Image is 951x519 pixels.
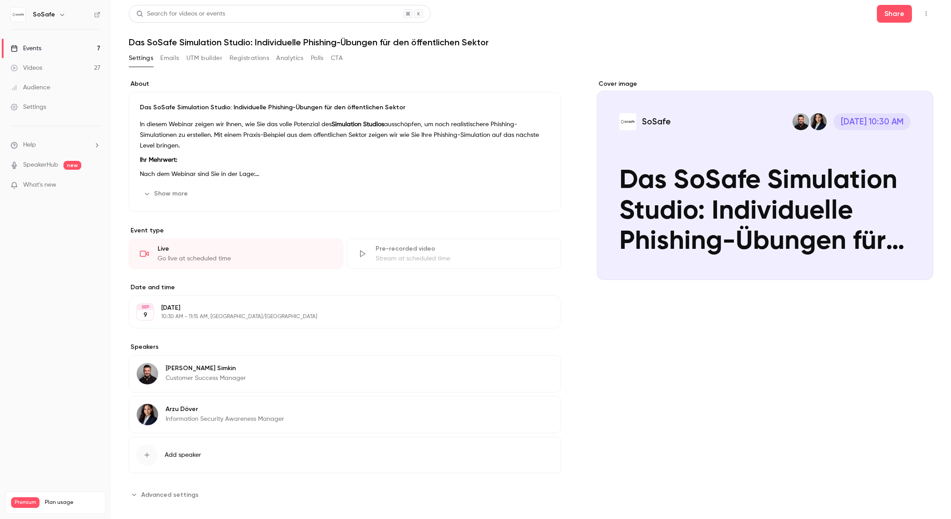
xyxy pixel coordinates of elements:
[11,497,40,508] span: Premium
[11,140,100,150] li: help-dropdown-opener
[129,283,561,292] label: Date and time
[129,487,204,502] button: Advanced settings
[158,254,332,263] div: Go live at scheduled time
[158,244,332,253] div: Live
[165,451,201,459] span: Add speaker
[141,490,198,499] span: Advanced settings
[143,311,147,319] p: 9
[11,103,46,112] div: Settings
[166,364,246,373] p: [PERSON_NAME] Simkin
[63,161,81,170] span: new
[90,181,100,189] iframe: Noticeable Trigger
[140,169,550,180] p: Nach dem Webinar sind Sie in der Lage:
[129,51,153,65] button: Settings
[11,83,50,92] div: Audience
[311,51,324,65] button: Polls
[376,244,550,253] div: Pre-recorded video
[137,404,158,425] img: Arzu Döver
[140,187,193,201] button: Show more
[45,499,100,506] span: Plan usage
[129,37,933,48] h1: Das SoSafe Simulation Studio: Individuelle Phishing-Übungen für den öffentlichen Sektor
[11,8,25,22] img: SoSafe
[137,363,158,384] img: Gabriel Simkin
[23,140,36,150] span: Help
[11,64,42,72] div: Videos
[33,10,55,19] h6: SoSafe
[376,254,550,263] div: Stream at scheduled time
[23,180,56,190] span: What's new
[877,5,912,23] button: Share
[129,239,343,269] div: LiveGo live at scheduled time
[160,51,179,65] button: Emails
[166,405,284,414] p: Arzu Döver
[332,121,384,128] strong: Simulation Studios
[597,80,933,88] label: Cover image
[186,51,222,65] button: UTM builder
[129,355,561,392] div: Gabriel Simkin[PERSON_NAME] SimkinCustomer Success Manager
[140,157,177,163] strong: Ihr Mehrwert:
[161,303,514,312] p: [DATE]
[331,51,343,65] button: CTA
[597,80,933,280] section: Cover image
[136,9,225,19] div: Search for videos or events
[11,44,41,53] div: Events
[129,487,561,502] section: Advanced settings
[129,396,561,433] div: Arzu DöverArzu DöverInformation Security Awareness Manager
[230,51,269,65] button: Registrations
[166,374,246,383] p: Customer Success Manager
[23,160,58,170] a: SpeakerHub
[166,415,284,423] p: Information Security Awareness Manager
[129,80,561,88] label: About
[347,239,561,269] div: Pre-recorded videoStream at scheduled time
[276,51,304,65] button: Analytics
[140,119,550,151] p: In diesem Webinar zeigen wir Ihnen, wie Sie das volle Potenzial des ausschöpfen, um noch realisti...
[129,343,561,351] label: Speakers
[129,437,561,473] button: Add speaker
[137,304,153,310] div: SEP
[129,226,561,235] p: Event type
[161,313,514,320] p: 10:30 AM - 11:15 AM, [GEOGRAPHIC_DATA]/[GEOGRAPHIC_DATA]
[140,103,550,112] p: Das SoSafe Simulation Studio: Individuelle Phishing-Übungen für den öffentlichen Sektor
